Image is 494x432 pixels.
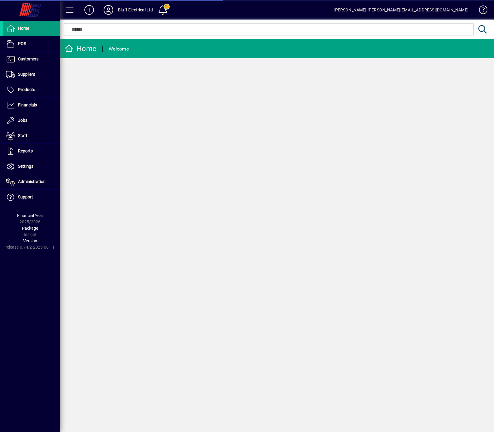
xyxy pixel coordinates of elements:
[18,133,27,138] span: Staff
[3,82,60,97] a: Products
[3,36,60,51] a: POS
[17,213,43,218] span: Financial Year
[99,5,118,15] button: Profile
[18,149,33,153] span: Reports
[3,174,60,189] a: Administration
[18,57,38,61] span: Customers
[18,72,35,77] span: Suppliers
[80,5,99,15] button: Add
[109,44,129,54] div: Welcome
[3,113,60,128] a: Jobs
[65,44,96,54] div: Home
[18,195,33,199] span: Support
[3,144,60,159] a: Reports
[23,238,37,243] span: Version
[18,103,37,107] span: Financials
[474,1,486,21] a: Knowledge Base
[3,128,60,143] a: Staff
[334,5,468,15] div: [PERSON_NAME] [PERSON_NAME][EMAIL_ADDRESS][DOMAIN_NAME]
[18,26,29,31] span: Home
[18,164,33,169] span: Settings
[18,41,26,46] span: POS
[18,179,46,184] span: Administration
[18,118,27,123] span: Jobs
[3,98,60,113] a: Financials
[3,67,60,82] a: Suppliers
[3,52,60,67] a: Customers
[3,190,60,205] a: Support
[18,87,35,92] span: Products
[118,5,153,15] div: Bluff Electrical Ltd
[22,226,38,231] span: Package
[3,159,60,174] a: Settings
